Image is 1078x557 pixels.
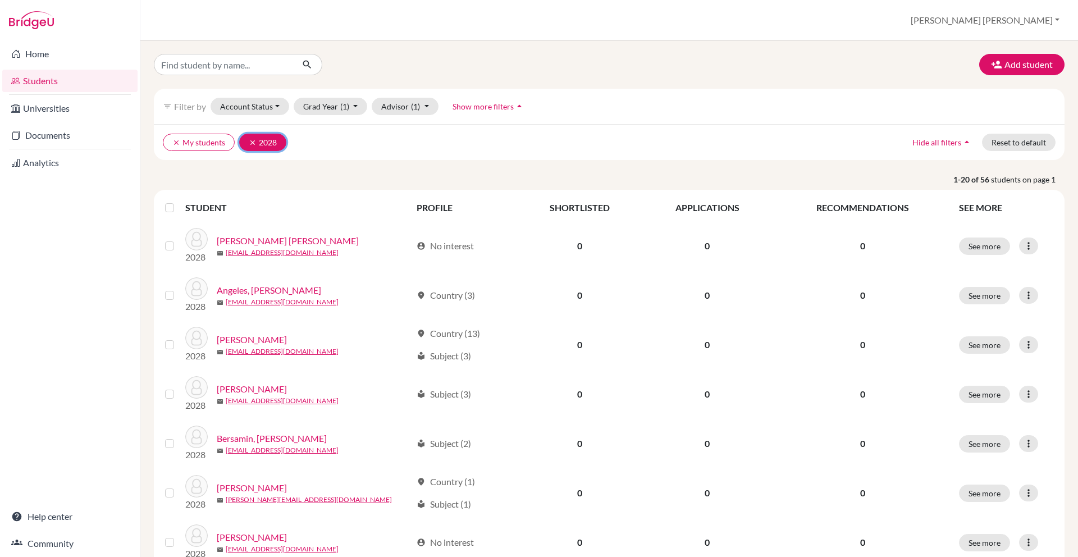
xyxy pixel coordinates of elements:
[443,98,535,115] button: Show more filtersarrow_drop_up
[211,98,289,115] button: Account Status
[417,327,480,340] div: Country (13)
[226,495,392,505] a: [PERSON_NAME][EMAIL_ADDRESS][DOMAIN_NAME]
[410,194,518,221] th: PROFILE
[417,538,426,547] span: account_circle
[417,289,475,302] div: Country (3)
[174,101,206,112] span: Filter by
[959,336,1010,354] button: See more
[417,500,426,509] span: local_library
[185,376,208,399] img: Atayde, Cara Emmanuelle
[185,524,208,547] img: Cabochan, Julianna Clara
[417,497,471,511] div: Subject (1)
[780,536,945,549] p: 0
[185,475,208,497] img: Bunagan, Rebekah Johan
[518,369,642,419] td: 0
[417,239,474,253] div: No interest
[417,475,475,488] div: Country (1)
[226,396,339,406] a: [EMAIL_ADDRESS][DOMAIN_NAME]
[217,497,223,504] span: mail
[979,54,1065,75] button: Add student
[417,329,426,338] span: location_on
[2,43,138,65] a: Home
[780,437,945,450] p: 0
[226,297,339,307] a: [EMAIL_ADDRESS][DOMAIN_NAME]
[417,349,471,363] div: Subject (3)
[217,382,287,396] a: [PERSON_NAME]
[217,284,321,297] a: Angeles, [PERSON_NAME]
[518,271,642,320] td: 0
[906,10,1065,31] button: [PERSON_NAME] [PERSON_NAME]
[518,320,642,369] td: 0
[642,194,773,221] th: APPLICATIONS
[417,291,426,300] span: location_on
[953,174,991,185] strong: 1-20 of 56
[340,102,349,111] span: (1)
[642,320,773,369] td: 0
[417,439,426,448] span: local_library
[185,399,208,412] p: 2028
[185,300,208,313] p: 2028
[773,194,952,221] th: RECOMMENDATIONS
[294,98,368,115] button: Grad Year(1)
[185,327,208,349] img: Arago, Misha Danielle
[642,419,773,468] td: 0
[185,228,208,250] img: Ancheta, Anton Alexis
[642,369,773,419] td: 0
[9,11,54,29] img: Bridge-U
[217,398,223,405] span: mail
[780,486,945,500] p: 0
[518,194,642,221] th: SHORTLISTED
[172,139,180,147] i: clear
[217,448,223,454] span: mail
[217,531,287,544] a: [PERSON_NAME]
[217,546,223,553] span: mail
[2,124,138,147] a: Documents
[903,134,982,151] button: Hide all filtersarrow_drop_up
[2,97,138,120] a: Universities
[185,426,208,448] img: Bersamin, Gavin Daniel
[959,238,1010,255] button: See more
[226,445,339,455] a: [EMAIL_ADDRESS][DOMAIN_NAME]
[2,505,138,528] a: Help center
[959,534,1010,551] button: See more
[185,448,208,462] p: 2028
[185,349,208,363] p: 2028
[226,544,339,554] a: [EMAIL_ADDRESS][DOMAIN_NAME]
[417,477,426,486] span: location_on
[959,435,1010,453] button: See more
[417,390,426,399] span: local_library
[185,277,208,300] img: Angeles, Elijah Carl
[154,54,293,75] input: Find student by name...
[982,134,1056,151] button: Reset to default
[991,174,1065,185] span: students on page 1
[642,271,773,320] td: 0
[780,239,945,253] p: 0
[952,194,1060,221] th: SEE MORE
[959,287,1010,304] button: See more
[2,532,138,555] a: Community
[2,70,138,92] a: Students
[226,248,339,258] a: [EMAIL_ADDRESS][DOMAIN_NAME]
[417,241,426,250] span: account_circle
[226,346,339,357] a: [EMAIL_ADDRESS][DOMAIN_NAME]
[912,138,961,147] span: Hide all filters
[185,194,410,221] th: STUDENT
[959,485,1010,502] button: See more
[959,386,1010,403] button: See more
[217,481,287,495] a: [PERSON_NAME]
[163,102,172,111] i: filter_list
[518,468,642,518] td: 0
[217,333,287,346] a: [PERSON_NAME]
[185,250,208,264] p: 2028
[239,134,286,151] button: clear2028
[185,497,208,511] p: 2028
[372,98,438,115] button: Advisor(1)
[217,432,327,445] a: Bersamin, [PERSON_NAME]
[453,102,514,111] span: Show more filters
[417,387,471,401] div: Subject (3)
[2,152,138,174] a: Analytics
[249,139,257,147] i: clear
[217,349,223,355] span: mail
[417,351,426,360] span: local_library
[514,101,525,112] i: arrow_drop_up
